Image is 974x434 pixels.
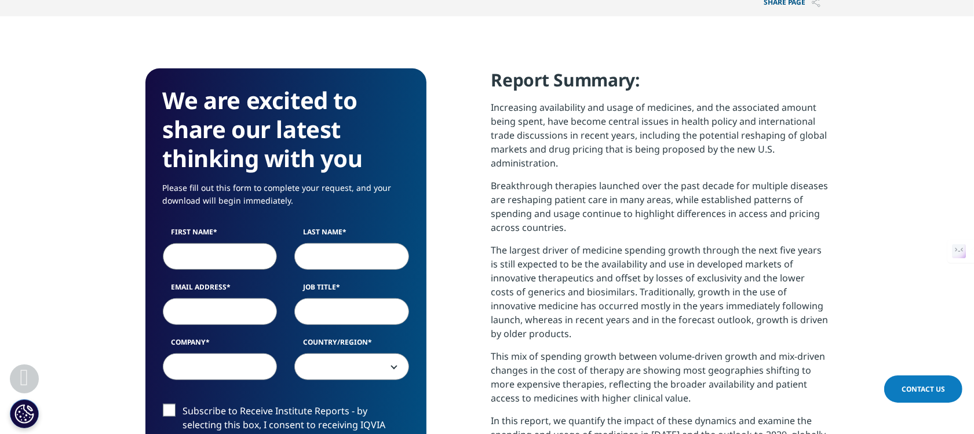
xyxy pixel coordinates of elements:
[163,282,278,298] label: Email Address
[491,100,829,179] p: Increasing availability and usage of medicines, and the associated amount being spent, have becom...
[163,227,278,243] label: First Name
[294,337,409,353] label: Country/Region
[884,375,962,403] a: Contact Us
[491,349,829,414] p: This mix of spending growth between volume-driven growth and mix-driven changes in the cost of th...
[491,243,829,349] p: The largest driver of medicine spending growth through the next five years is still expected to b...
[294,282,409,298] label: Job Title
[163,182,409,216] p: Please fill out this form to complete your request, and your download will begin immediately.
[10,399,39,428] button: Cookies Settings
[902,384,945,394] span: Contact Us
[294,227,409,243] label: Last Name
[491,179,829,243] p: Breakthrough therapies launched over the past decade for multiple diseases are reshaping patient ...
[491,68,829,100] h4: Report Summary:
[163,86,409,173] h3: We are excited to share our latest thinking with you
[163,337,278,353] label: Company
